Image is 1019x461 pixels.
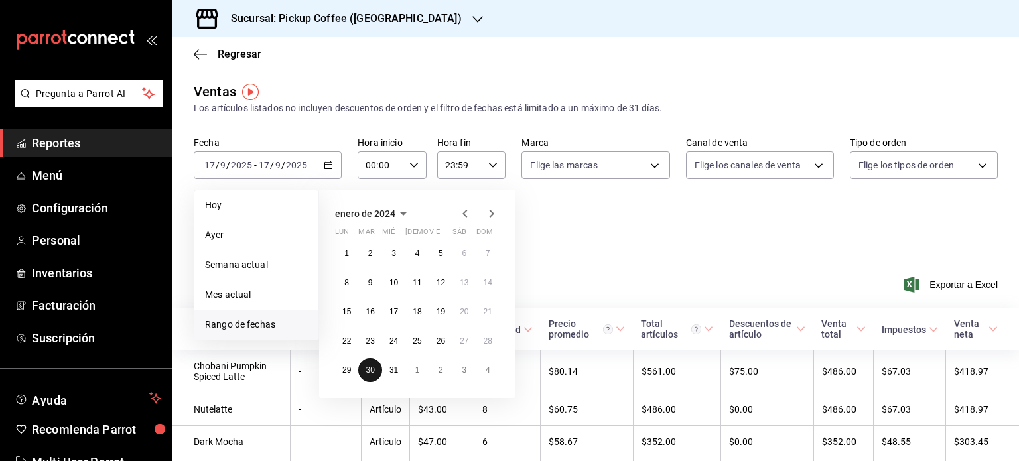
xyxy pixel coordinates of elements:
[204,160,216,170] input: --
[146,34,157,45] button: open_drawer_menu
[32,264,161,282] span: Inventarios
[366,365,374,375] abbr: 30 de enero de 2024
[460,278,468,287] abbr: 13 de enero de 2024
[549,318,626,340] span: Precio promedio
[218,48,261,60] span: Regresar
[476,228,493,241] abbr: domingo
[291,393,362,426] td: -
[216,160,220,170] span: /
[389,365,398,375] abbr: 31 de enero de 2024
[358,358,381,382] button: 30 de enero de 2024
[633,350,720,393] td: $561.00
[358,241,381,265] button: 2 de enero de 2024
[452,241,476,265] button: 6 de enero de 2024
[342,365,351,375] abbr: 29 de enero de 2024
[413,336,421,346] abbr: 25 de enero de 2024
[342,307,351,316] abbr: 15 de enero de 2024
[882,324,926,335] div: Impuestos
[36,87,143,101] span: Pregunta a Parrot AI
[484,307,492,316] abbr: 21 de enero de 2024
[686,138,834,147] label: Canal de venta
[476,241,500,265] button: 7 de enero de 2024
[335,241,358,265] button: 1 de enero de 2024
[410,426,474,458] td: $47.00
[405,358,429,382] button: 1 de febrero de 2024
[335,206,411,222] button: enero de 2024
[729,318,805,340] span: Descuentos de artículo
[32,231,161,249] span: Personal
[691,324,701,334] svg: El total artículos considera cambios de precios en los artículos así como costos adicionales por ...
[335,300,358,324] button: 15 de enero de 2024
[721,426,813,458] td: $0.00
[358,228,374,241] abbr: martes
[462,249,466,258] abbr: 6 de enero de 2024
[335,329,358,353] button: 22 de enero de 2024
[452,271,476,295] button: 13 de enero de 2024
[439,249,443,258] abbr: 5 de enero de 2024
[429,300,452,324] button: 19 de enero de 2024
[275,160,281,170] input: --
[460,336,468,346] abbr: 27 de enero de 2024
[358,300,381,324] button: 16 de enero de 2024
[226,160,230,170] span: /
[382,271,405,295] button: 10 de enero de 2024
[205,198,308,212] span: Hoy
[344,278,349,287] abbr: 8 de enero de 2024
[530,159,598,172] span: Elige las marcas
[405,228,484,241] abbr: jueves
[32,199,161,217] span: Configuración
[382,241,405,265] button: 3 de enero de 2024
[603,324,613,334] svg: Precio promedio = Total artículos / cantidad
[641,318,701,340] div: Total artículos
[813,393,873,426] td: $486.00
[410,393,474,426] td: $43.00
[721,393,813,426] td: $0.00
[405,271,429,295] button: 11 de enero de 2024
[813,426,873,458] td: $352.00
[366,307,374,316] abbr: 16 de enero de 2024
[429,358,452,382] button: 2 de febrero de 2024
[358,271,381,295] button: 9 de enero de 2024
[874,393,946,426] td: $67.03
[429,329,452,353] button: 26 de enero de 2024
[368,249,373,258] abbr: 2 de enero de 2024
[476,358,500,382] button: 4 de febrero de 2024
[391,249,396,258] abbr: 3 de enero de 2024
[437,336,445,346] abbr: 26 de enero de 2024
[32,296,161,314] span: Facturación
[633,426,720,458] td: $352.00
[220,11,462,27] h3: Sucursal: Pickup Coffee ([GEOGRAPHIC_DATA])
[460,307,468,316] abbr: 20 de enero de 2024
[729,318,793,340] div: Descuentos de artículo
[437,307,445,316] abbr: 19 de enero de 2024
[429,271,452,295] button: 12 de enero de 2024
[486,249,490,258] abbr: 7 de enero de 2024
[476,300,500,324] button: 21 de enero de 2024
[32,421,161,438] span: Recomienda Parrot
[242,84,259,100] button: Tooltip marker
[452,300,476,324] button: 20 de enero de 2024
[335,358,358,382] button: 29 de enero de 2024
[476,271,500,295] button: 14 de enero de 2024
[858,159,954,172] span: Elige los tipos de orden
[9,96,163,110] a: Pregunta a Parrot AI
[172,393,291,426] td: Nutelatte
[358,329,381,353] button: 23 de enero de 2024
[452,228,466,241] abbr: sábado
[285,160,308,170] input: ----
[194,101,998,115] div: Los artículos listados no incluyen descuentos de orden y el filtro de fechas está limitado a un m...
[270,160,274,170] span: /
[821,318,853,340] div: Venta total
[382,300,405,324] button: 17 de enero de 2024
[476,329,500,353] button: 28 de enero de 2024
[521,138,669,147] label: Marca
[484,278,492,287] abbr: 14 de enero de 2024
[874,350,946,393] td: $67.03
[230,160,253,170] input: ----
[439,365,443,375] abbr: 2 de febrero de 2024
[389,336,398,346] abbr: 24 de enero de 2024
[335,228,349,241] abbr: lunes
[362,426,410,458] td: Artículo
[821,318,865,340] span: Venta total
[405,300,429,324] button: 18 de enero de 2024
